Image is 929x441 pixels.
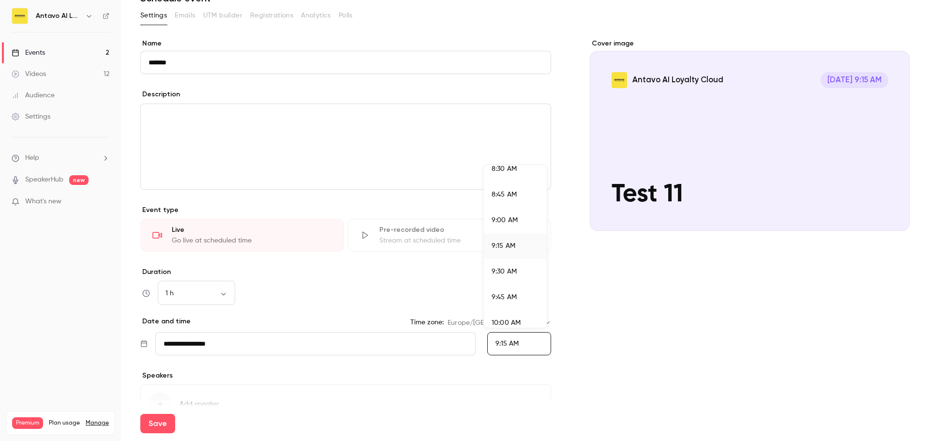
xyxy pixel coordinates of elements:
span: 8:45 AM [492,191,517,198]
span: 9:30 AM [492,268,517,275]
span: 9:00 AM [492,217,518,224]
span: 10:00 AM [492,319,521,326]
span: 9:15 AM [492,243,515,249]
span: 8:30 AM [492,166,517,172]
span: 9:45 AM [492,294,517,301]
